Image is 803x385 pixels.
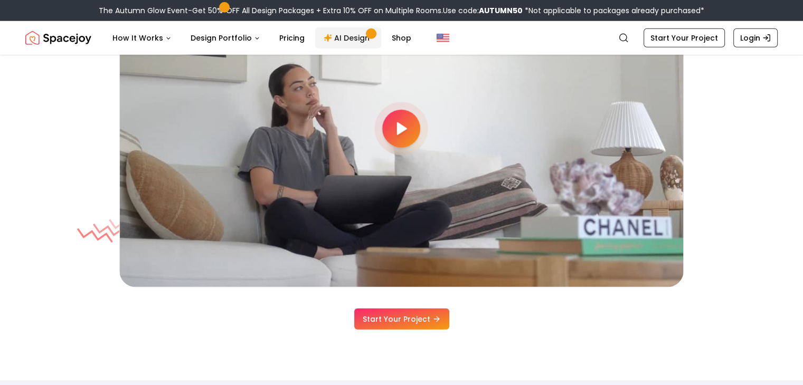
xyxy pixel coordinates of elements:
img: United States [437,32,449,44]
a: Spacejoy [25,27,91,49]
a: Shop [383,27,420,49]
span: *Not applicable to packages already purchased* [523,5,704,16]
nav: Global [25,21,778,55]
button: Design Portfolio [182,27,269,49]
div: The Autumn Glow Event-Get 50% OFF All Design Packages + Extra 10% OFF on Multiple Rooms. [99,5,704,16]
img: Spacejoy Logo [25,27,91,49]
b: AUTUMN50 [479,5,523,16]
nav: Main [104,27,420,49]
a: Pricing [271,27,313,49]
a: Start Your Project [644,28,725,47]
a: Login [733,28,778,47]
button: How It Works [104,27,180,49]
a: Start Your Project [354,309,449,330]
span: Use code: [443,5,523,16]
a: AI Design [315,27,381,49]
